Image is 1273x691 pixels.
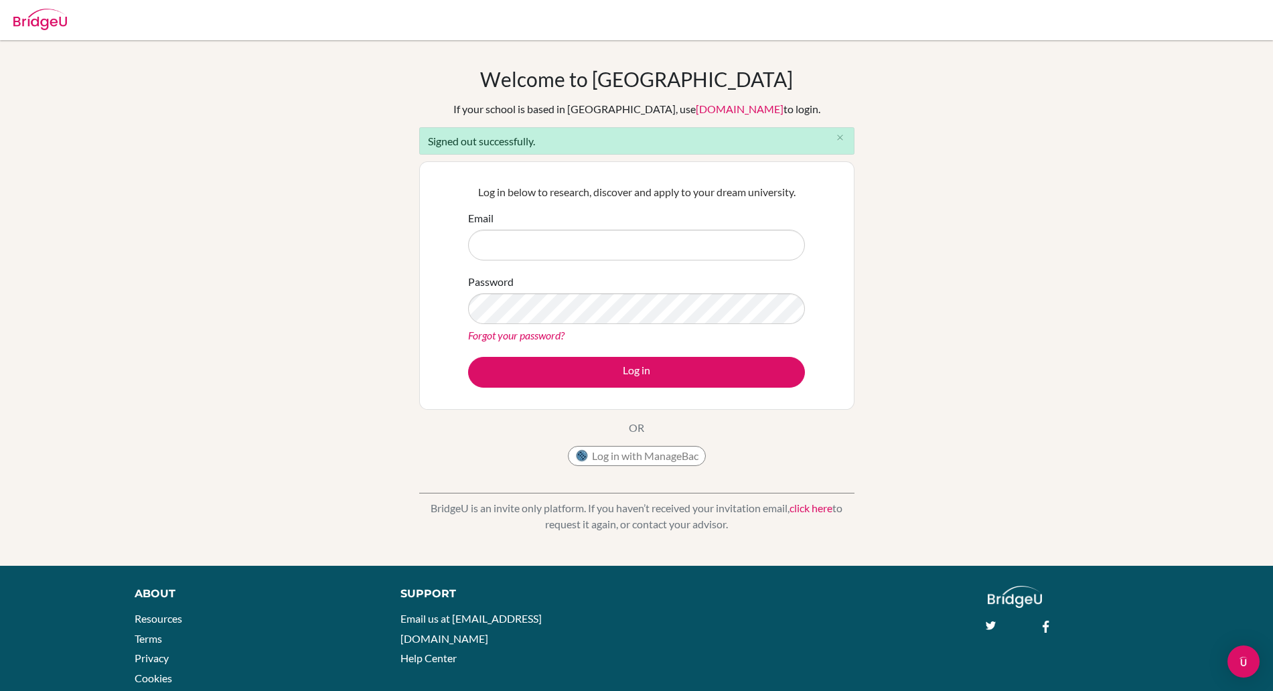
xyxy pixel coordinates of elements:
a: Privacy [135,651,169,664]
p: Log in below to research, discover and apply to your dream university. [468,184,805,200]
div: Open Intercom Messenger [1227,645,1260,678]
a: Help Center [400,651,457,664]
button: Log in with ManageBac [568,446,706,466]
button: Log in [468,357,805,388]
button: Close [827,128,854,148]
div: Support [400,586,621,602]
a: Resources [135,612,182,625]
a: [DOMAIN_NAME] [696,102,783,115]
label: Password [468,274,514,290]
a: click here [790,502,832,514]
h1: Welcome to [GEOGRAPHIC_DATA] [480,67,793,91]
a: Terms [135,632,162,645]
p: OR [629,420,644,436]
img: Bridge-U [13,9,67,30]
div: About [135,586,370,602]
div: Signed out successfully. [419,127,854,155]
a: Cookies [135,672,172,684]
div: If your school is based in [GEOGRAPHIC_DATA], use to login. [453,101,820,117]
i: close [835,133,845,143]
p: BridgeU is an invite only platform. If you haven’t received your invitation email, to request it ... [419,500,854,532]
img: logo_white@2x-f4f0deed5e89b7ecb1c2cc34c3e3d731f90f0f143d5ea2071677605dd97b5244.png [988,586,1042,608]
a: Email us at [EMAIL_ADDRESS][DOMAIN_NAME] [400,612,542,645]
label: Email [468,210,494,226]
a: Forgot your password? [468,329,565,341]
